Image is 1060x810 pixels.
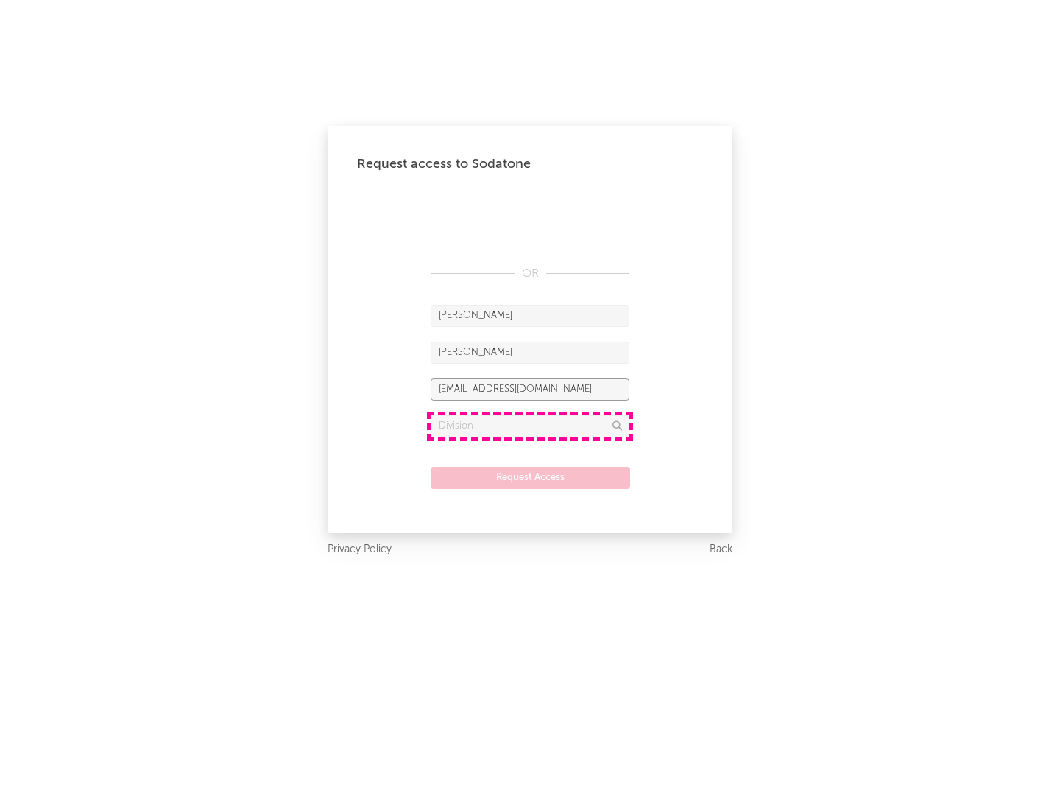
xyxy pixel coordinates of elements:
[431,415,629,437] input: Division
[431,342,629,364] input: Last Name
[431,467,630,489] button: Request Access
[357,155,703,173] div: Request access to Sodatone
[431,265,629,283] div: OR
[328,540,392,559] a: Privacy Policy
[710,540,732,559] a: Back
[431,378,629,401] input: Email
[431,305,629,327] input: First Name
